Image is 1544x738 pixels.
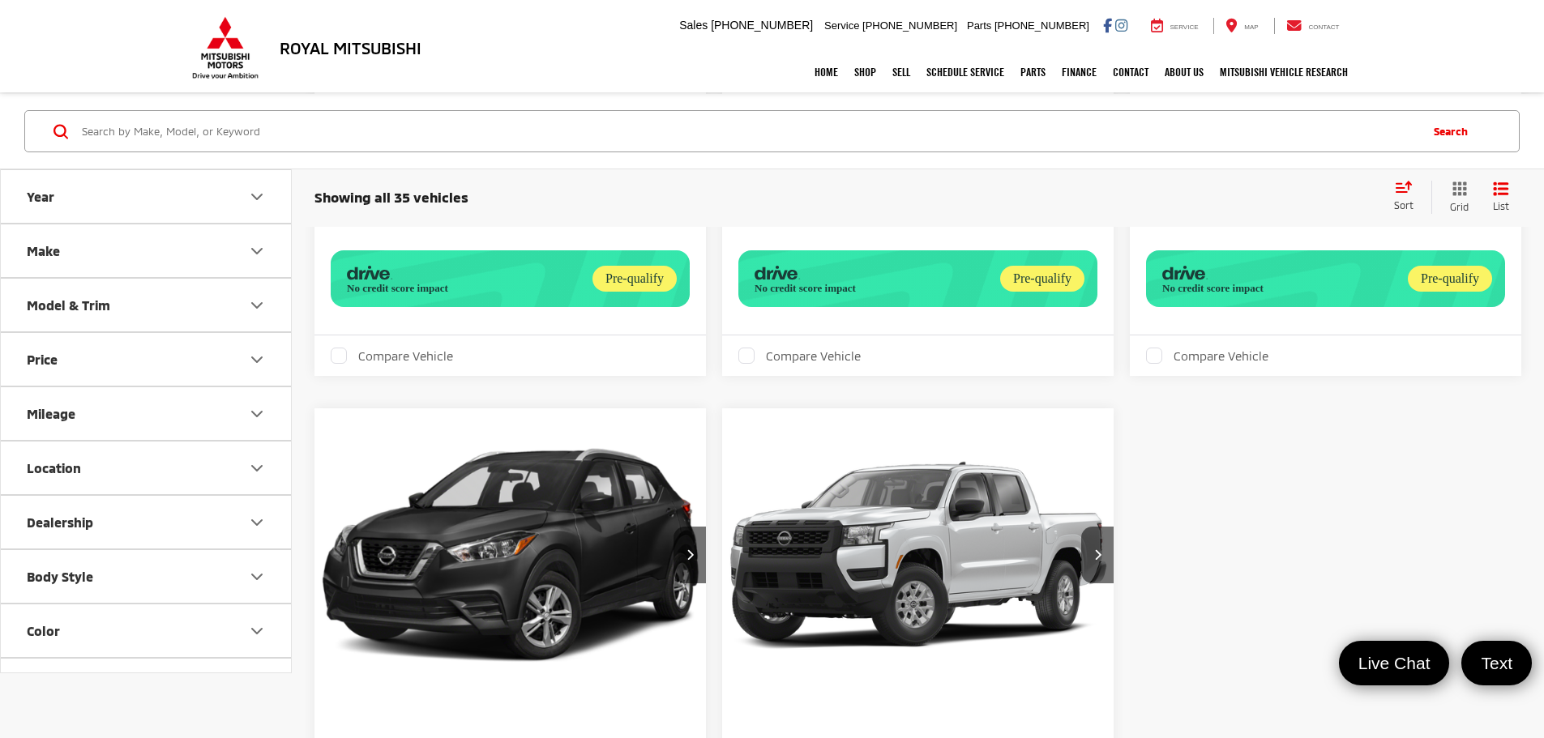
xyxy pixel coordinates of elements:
a: Schedule Service: Opens in a new tab [918,52,1012,92]
img: 2018 Nissan Kicks S [314,408,708,704]
span: [PHONE_NUMBER] [862,19,957,32]
button: List View [1481,181,1521,214]
div: Location [27,460,81,476]
div: Model & Trim [247,296,267,315]
label: Compare Vehicle [331,348,453,364]
a: Finance [1054,52,1105,92]
div: Make [247,241,267,261]
span: Service [1170,23,1199,31]
a: Instagram: Click to visit our Instagram page [1115,19,1127,32]
span: Showing all 35 vehicles [314,189,468,205]
a: 2018 Nissan Kicks S2018 Nissan Kicks S2018 Nissan Kicks S2018 Nissan Kicks S [314,408,708,702]
button: DealershipDealership [1,496,293,548]
span: Map [1244,23,1258,31]
button: Body StyleBody Style [1,550,293,603]
div: Price [247,350,267,369]
a: Home [806,52,846,92]
a: Facebook: Click to visit our Facebook page [1103,19,1112,32]
div: Dealership [27,514,93,530]
button: Grid View [1431,181,1481,214]
div: Year [27,189,54,204]
button: MakeMake [1,224,293,277]
div: Price [27,352,58,367]
span: Parts [967,19,991,32]
span: [PHONE_NUMBER] [711,19,813,32]
a: Contact [1274,18,1352,34]
h3: Royal Mitsubishi [280,39,421,57]
button: YearYear [1,170,293,223]
a: Sell [884,52,918,92]
label: Compare Vehicle [738,348,861,364]
div: Body Style [27,569,93,584]
div: Model & Trim [27,297,110,313]
button: ColorColor [1,604,293,657]
span: Sales [679,19,708,32]
a: Contact [1105,52,1157,92]
a: Map [1213,18,1270,34]
div: Color [27,623,60,638]
div: Mileage [27,406,75,421]
img: 2025 Nissan Frontier S [721,408,1115,704]
a: Mitsubishi Vehicle Research [1212,52,1356,92]
div: Dealership [247,513,267,532]
button: Model & TrimModel & Trim [1,279,293,331]
span: Text [1473,652,1520,674]
span: Contact [1308,23,1339,31]
span: Live Chat [1350,652,1439,674]
span: Service [824,19,859,32]
button: Next image [1081,527,1114,583]
button: Next image [674,527,706,583]
span: [PHONE_NUMBER] [994,19,1089,32]
button: Select sort value [1386,181,1431,213]
span: Grid [1450,200,1469,214]
button: PricePrice [1,333,293,386]
div: Location [247,459,267,478]
label: Compare Vehicle [1146,348,1268,364]
button: LocationLocation [1,442,293,494]
div: Year [247,187,267,207]
div: Body Style [247,567,267,587]
a: Service [1139,18,1211,34]
input: Search by Make, Model, or Keyword [80,112,1418,151]
span: List [1493,199,1509,213]
button: Search [1418,111,1491,151]
div: Mileage [247,404,267,424]
div: 2025 Nissan Frontier S 0 [721,408,1115,702]
a: Text [1461,641,1532,685]
a: Shop [846,52,884,92]
div: Make [27,243,60,258]
a: 2025 Nissan Frontier S2025 Nissan Frontier S2025 Nissan Frontier S2025 Nissan Frontier S [721,408,1115,702]
a: Live Chat [1339,641,1450,685]
a: Parts: Opens in a new tab [1012,52,1054,92]
button: MPG / MPGe [1,659,293,711]
img: Mitsubishi [189,16,262,79]
span: Sort [1394,199,1414,211]
button: MileageMileage [1,387,293,440]
div: 2018 Nissan Kicks S 0 [314,408,708,702]
div: Color [247,621,267,641]
a: About Us [1157,52,1212,92]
